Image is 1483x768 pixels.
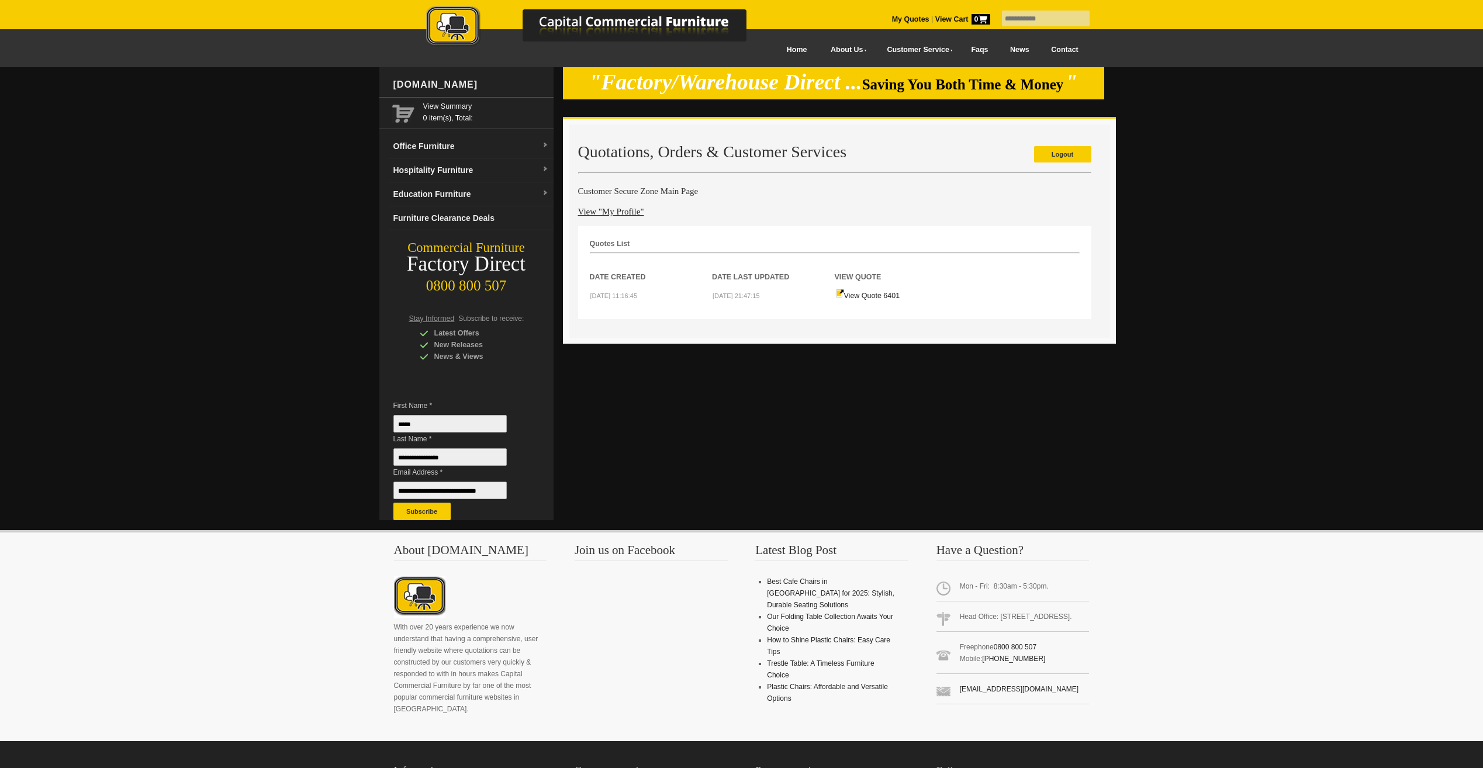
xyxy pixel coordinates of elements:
input: Last Name * [393,448,507,466]
a: [EMAIL_ADDRESS][DOMAIN_NAME] [960,685,1078,693]
img: dropdown [542,190,549,197]
small: [DATE] 21:47:15 [713,292,760,299]
input: Email Address * [393,482,507,499]
a: Office Furnituredropdown [389,134,554,158]
a: Hospitality Furnituredropdown [389,158,554,182]
a: Logout [1034,146,1091,162]
span: Freephone Mobile: [936,636,1090,674]
p: With over 20 years experience we now understand that having a comprehensive, user friendly websit... [394,621,547,715]
a: News [999,37,1040,63]
span: 0 [972,14,990,25]
a: Education Furnituredropdown [389,182,554,206]
img: Capital Commercial Furniture Logo [394,6,803,49]
th: Date Created [590,254,713,283]
strong: View Cart [935,15,990,23]
div: New Releases [420,339,531,351]
span: Subscribe to receive: [458,314,524,323]
a: About Us [818,37,874,63]
a: View Quote 6401 [835,292,900,300]
div: 0800 800 507 [379,272,554,294]
th: View Quote [835,254,957,283]
a: View Cart0 [933,15,990,23]
a: Faqs [960,37,1000,63]
h3: Join us on Facebook [575,544,728,561]
th: Date Last Updated [712,254,835,283]
div: Commercial Furniture [379,240,554,256]
span: Head Office: [STREET_ADDRESS]. [936,606,1090,632]
img: dropdown [542,142,549,149]
span: 0 item(s), Total: [423,101,549,122]
a: My Quotes [892,15,929,23]
a: How to Shine Plastic Chairs: Easy Care Tips [767,636,890,656]
span: Mon - Fri: 8:30am - 5:30pm. [936,576,1090,601]
a: [PHONE_NUMBER] [982,655,1045,663]
a: Our Folding Table Collection Awaits Your Choice [767,613,893,632]
span: Saving You Both Time & Money [862,77,1064,92]
strong: Quotes List [590,240,630,248]
img: dropdown [542,166,549,173]
input: First Name * [393,415,507,433]
a: Capital Commercial Furniture Logo [394,6,803,52]
a: Plastic Chairs: Affordable and Versatile Options [767,683,888,703]
img: Quote-icon [835,289,844,298]
a: Customer Service [874,37,960,63]
span: Email Address * [393,466,524,478]
a: Furniture Clearance Deals [389,206,554,230]
a: Trestle Table: A Timeless Furniture Choice [767,659,874,679]
em: "Factory/Warehouse Direct ... [589,70,862,94]
a: Contact [1040,37,1089,63]
button: Subscribe [393,503,451,520]
h3: Have a Question? [936,544,1090,561]
small: [DATE] 11:16:45 [590,292,638,299]
a: 0800 800 507 [994,643,1036,651]
div: Latest Offers [420,327,531,339]
span: First Name * [393,400,524,411]
div: [DOMAIN_NAME] [389,67,554,102]
a: Best Cafe Chairs in [GEOGRAPHIC_DATA] for 2025: Stylish, Durable Seating Solutions [767,577,894,609]
img: About CCFNZ Logo [394,576,445,618]
span: Last Name * [393,433,524,445]
span: Stay Informed [409,314,455,323]
h3: Latest Blog Post [755,544,908,561]
iframe: fb:page Facebook Social Plugin [575,576,727,704]
h3: About [DOMAIN_NAME] [394,544,547,561]
a: View Summary [423,101,549,112]
div: Factory Direct [379,256,554,272]
a: View "My Profile" [578,207,644,216]
h4: Customer Secure Zone Main Page [578,185,1091,197]
h2: Quotations, Orders & Customer Services [578,143,1091,161]
em: " [1066,70,1078,94]
div: News & Views [420,351,531,362]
